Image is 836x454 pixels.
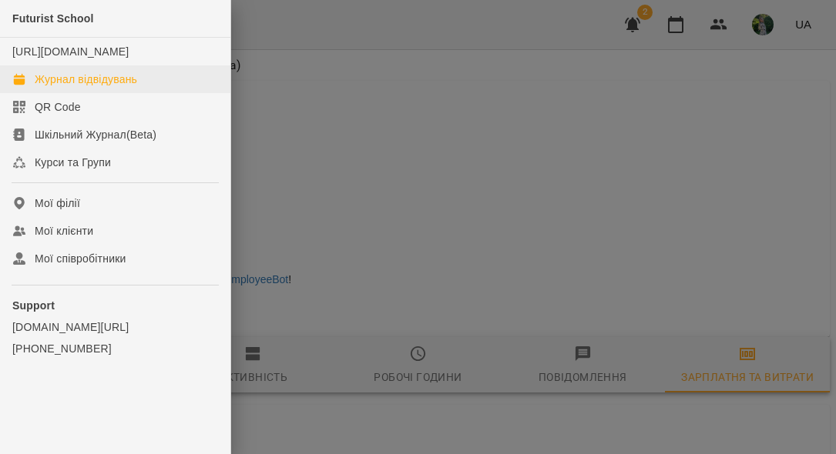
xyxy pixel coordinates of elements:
a: [PHONE_NUMBER] [12,341,218,356]
div: Журнал відвідувань [35,72,137,87]
div: Шкільний Журнал(Beta) [35,127,156,142]
a: [URL][DOMAIN_NAME] [12,45,129,58]
div: Мої співробітники [35,251,126,266]
div: Курси та Групи [35,155,111,170]
p: Support [12,298,218,313]
div: QR Code [35,99,81,115]
div: Мої клієнти [35,223,93,239]
span: Futurist School [12,12,94,25]
div: Мої філії [35,195,80,211]
a: [DOMAIN_NAME][URL] [12,319,218,335]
